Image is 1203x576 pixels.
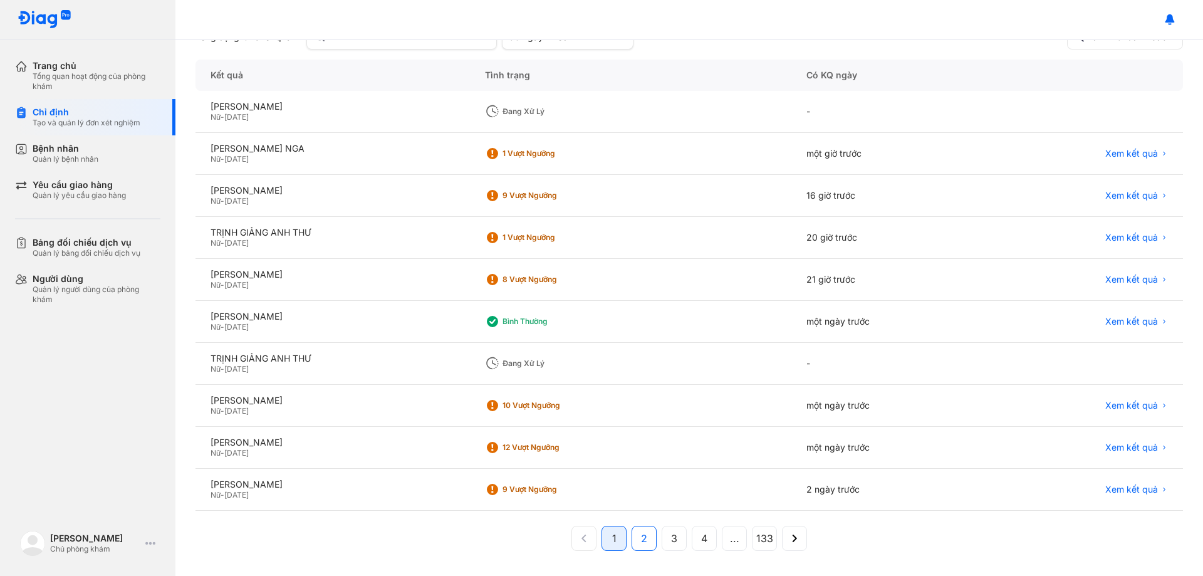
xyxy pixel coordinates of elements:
[1105,484,1158,495] span: Xem kết quả
[211,280,221,290] span: Nữ
[503,442,603,453] div: 12 Vượt ngưỡng
[224,280,249,290] span: [DATE]
[692,526,717,551] button: 4
[211,238,221,248] span: Nữ
[224,406,249,416] span: [DATE]
[701,531,707,546] span: 4
[211,196,221,206] span: Nữ
[791,175,988,217] div: 16 giờ trước
[730,531,739,546] span: ...
[503,191,603,201] div: 9 Vượt ngưỡng
[1105,400,1158,411] span: Xem kết quả
[211,322,221,332] span: Nữ
[211,364,221,374] span: Nữ
[1105,232,1158,243] span: Xem kết quả
[756,531,773,546] span: 133
[221,112,224,122] span: -
[195,60,470,91] div: Kết quả
[18,10,71,29] img: logo
[221,196,224,206] span: -
[791,217,988,259] div: 20 giờ trước
[1105,442,1158,453] span: Xem kết quả
[224,238,249,248] span: [DATE]
[221,364,224,374] span: -
[20,531,45,556] img: logo
[33,237,140,248] div: Bảng đối chiếu dịch vụ
[503,275,603,285] div: 8 Vượt ngưỡng
[221,406,224,416] span: -
[221,490,224,500] span: -
[1105,274,1158,285] span: Xem kết quả
[211,395,455,406] div: [PERSON_NAME]
[224,322,249,332] span: [DATE]
[470,60,791,91] div: Tình trạng
[211,311,455,322] div: [PERSON_NAME]
[752,526,777,551] button: 133
[503,107,603,117] div: Đang xử lý
[601,526,627,551] button: 1
[632,526,657,551] button: 2
[33,143,98,154] div: Bệnh nhân
[211,490,221,500] span: Nữ
[1105,190,1158,201] span: Xem kết quả
[33,60,160,71] div: Trang chủ
[791,385,988,427] div: một ngày trước
[33,118,140,128] div: Tạo và quản lý đơn xét nghiệm
[671,531,677,546] span: 3
[33,107,140,118] div: Chỉ định
[33,273,160,285] div: Người dùng
[211,154,221,164] span: Nữ
[224,490,249,500] span: [DATE]
[50,544,140,554] div: Chủ phòng khám
[791,91,988,133] div: -
[722,526,747,551] button: ...
[211,448,221,458] span: Nữ
[503,317,603,327] div: Bình thường
[503,359,603,369] div: Đang xử lý
[221,322,224,332] span: -
[791,259,988,301] div: 21 giờ trước
[612,531,617,546] span: 1
[211,269,455,280] div: [PERSON_NAME]
[503,484,603,495] div: 9 Vượt ngưỡng
[221,238,224,248] span: -
[224,364,249,374] span: [DATE]
[211,437,455,448] div: [PERSON_NAME]
[50,533,140,544] div: [PERSON_NAME]
[211,101,455,112] div: [PERSON_NAME]
[33,248,140,258] div: Quản lý bảng đối chiếu dịch vụ
[211,227,455,238] div: TRỊNH GIẢNG ANH THƯ
[503,401,603,411] div: 10 Vượt ngưỡng
[791,343,988,385] div: -
[33,179,126,191] div: Yêu cầu giao hàng
[791,60,988,91] div: Có KQ ngày
[33,191,126,201] div: Quản lý yêu cầu giao hàng
[1105,148,1158,159] span: Xem kết quả
[791,301,988,343] div: một ngày trước
[224,154,249,164] span: [DATE]
[662,526,687,551] button: 3
[791,469,988,511] div: 2 ngày trước
[1105,316,1158,327] span: Xem kết quả
[221,154,224,164] span: -
[211,143,455,154] div: [PERSON_NAME] NGA
[211,479,455,490] div: [PERSON_NAME]
[211,353,455,364] div: TRỊNH GIẢNG ANH THƯ
[791,133,988,175] div: một giờ trước
[33,285,160,305] div: Quản lý người dùng của phòng khám
[503,233,603,243] div: 1 Vượt ngưỡng
[791,427,988,469] div: một ngày trước
[211,112,221,122] span: Nữ
[211,406,221,416] span: Nữ
[224,448,249,458] span: [DATE]
[211,185,455,196] div: [PERSON_NAME]
[224,196,249,206] span: [DATE]
[33,154,98,164] div: Quản lý bệnh nhân
[221,280,224,290] span: -
[224,112,249,122] span: [DATE]
[33,71,160,92] div: Tổng quan hoạt động của phòng khám
[641,531,647,546] span: 2
[503,149,603,159] div: 1 Vượt ngưỡng
[221,448,224,458] span: -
